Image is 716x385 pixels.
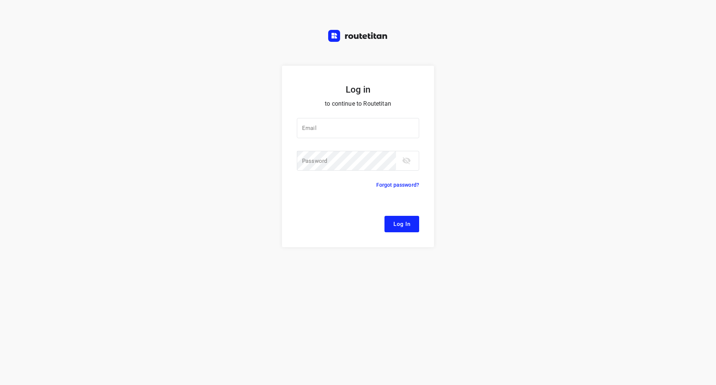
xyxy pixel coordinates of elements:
[297,99,419,109] p: to continue to Routetitan
[376,180,419,189] p: Forgot password?
[328,30,388,42] img: Routetitan
[393,219,410,229] span: Log In
[384,216,419,232] button: Log In
[297,84,419,96] h5: Log in
[399,153,414,168] button: toggle password visibility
